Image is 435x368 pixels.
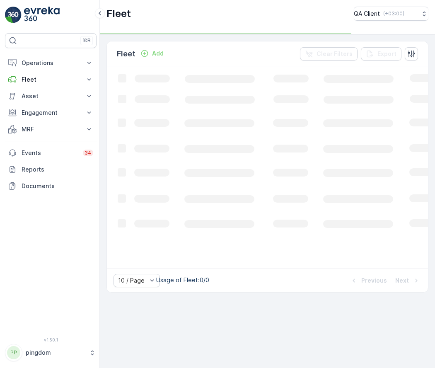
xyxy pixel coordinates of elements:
[5,337,97,342] span: v 1.50.1
[5,71,97,88] button: Fleet
[5,178,97,194] a: Documents
[395,276,409,285] p: Next
[383,10,404,17] p: ( +03:00 )
[152,49,164,58] p: Add
[317,50,353,58] p: Clear Filters
[22,182,93,190] p: Documents
[5,7,22,23] img: logo
[22,125,80,133] p: MRF
[361,47,401,61] button: Export
[7,346,20,359] div: PP
[5,121,97,138] button: MRF
[26,349,85,357] p: pingdom
[85,150,92,156] p: 34
[354,10,380,18] p: QA Client
[5,161,97,178] a: Reports
[5,88,97,104] button: Asset
[24,7,60,23] img: logo_light-DOdMpM7g.png
[22,149,78,157] p: Events
[361,276,387,285] p: Previous
[22,75,80,84] p: Fleet
[377,50,396,58] p: Export
[22,109,80,117] p: Engagement
[22,92,80,100] p: Asset
[117,48,135,60] p: Fleet
[300,47,358,61] button: Clear Filters
[5,344,97,361] button: PPpingdom
[22,165,93,174] p: Reports
[137,48,167,58] button: Add
[156,276,209,284] p: Usage of Fleet : 0/0
[5,104,97,121] button: Engagement
[82,37,91,44] p: ⌘B
[394,276,421,286] button: Next
[354,7,428,21] button: QA Client(+03:00)
[22,59,80,67] p: Operations
[5,55,97,71] button: Operations
[5,145,97,161] a: Events34
[106,7,131,20] p: Fleet
[349,276,388,286] button: Previous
